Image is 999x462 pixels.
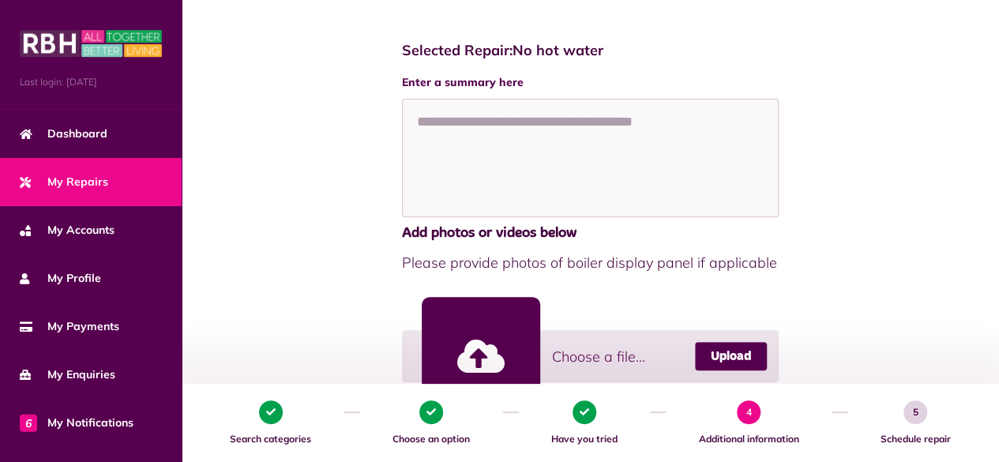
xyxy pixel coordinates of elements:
span: Search categories [205,432,336,446]
span: Add photos or videos below [402,223,779,244]
span: 2 [419,400,443,424]
span: Choose an option [368,432,495,446]
span: My Payments [20,318,119,335]
span: Additional information [674,432,824,446]
span: 4 [737,400,761,424]
span: My Notifications [20,415,133,431]
span: 5 [903,400,927,424]
span: My Enquiries [20,366,115,383]
span: 1 [259,400,283,424]
span: Schedule repair [855,432,975,446]
img: MyRBH [20,28,162,59]
h4: Selected Repair: No hot water [402,42,779,59]
span: 6 [20,414,37,431]
span: 3 [573,400,596,424]
span: Last login: [DATE] [20,75,162,89]
span: Have you tried [527,432,643,446]
label: Enter a summary here [402,74,779,91]
span: My Accounts [20,222,115,239]
span: Choose a file... [552,346,645,367]
span: My Repairs [20,174,108,190]
span: Please provide photos of boiler display panel if applicable [402,252,779,273]
a: Upload [695,342,767,370]
span: My Profile [20,270,101,287]
span: Dashboard [20,126,107,142]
